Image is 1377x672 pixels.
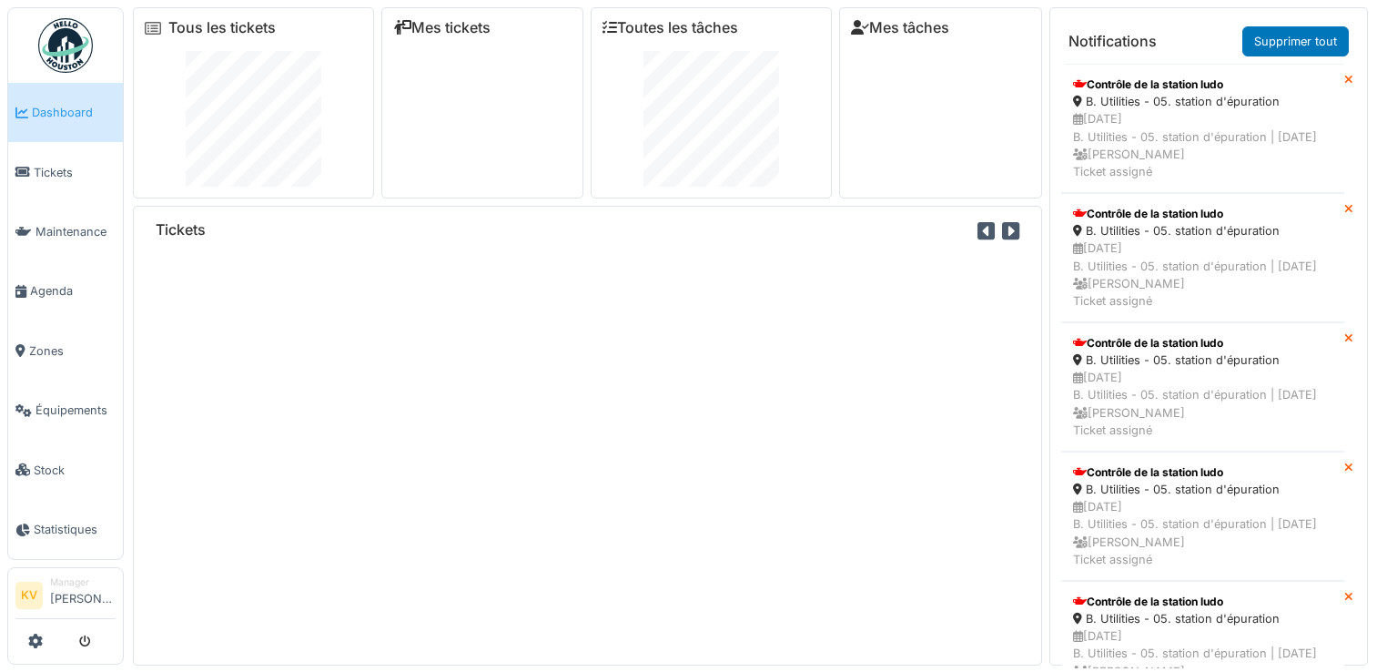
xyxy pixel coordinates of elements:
span: Dashboard [32,104,116,121]
a: Supprimer tout [1242,26,1349,56]
div: Manager [50,575,116,589]
a: Tickets [8,142,123,201]
a: KV Manager[PERSON_NAME] [15,575,116,619]
a: Mes tâches [851,19,949,36]
div: [DATE] B. Utilities - 05. station d'épuration | [DATE] [PERSON_NAME] Ticket assigné [1073,239,1332,310]
a: Statistiques [8,500,123,559]
a: Zones [8,321,123,381]
span: Agenda [30,282,116,300]
div: Contrôle de la station ludo [1073,594,1332,610]
span: Stock [34,462,116,479]
div: [DATE] B. Utilities - 05. station d'épuration | [DATE] [PERSON_NAME] Ticket assigné [1073,110,1332,180]
h6: Tickets [156,221,206,239]
li: [PERSON_NAME] [50,575,116,615]
div: Contrôle de la station ludo [1073,76,1332,93]
span: Zones [29,342,116,360]
h6: Notifications [1068,33,1157,50]
span: Statistiques [34,521,116,538]
li: KV [15,582,43,609]
a: Mes tickets [393,19,491,36]
div: B. Utilities - 05. station d'épuration [1073,222,1332,239]
a: Agenda [8,261,123,321]
a: Contrôle de la station ludo B. Utilities - 05. station d'épuration [DATE]B. Utilities - 05. stati... [1061,452,1344,581]
span: Maintenance [35,223,116,240]
div: [DATE] B. Utilities - 05. station d'épuration | [DATE] [PERSON_NAME] Ticket assigné [1073,498,1332,568]
div: B. Utilities - 05. station d'épuration [1073,93,1332,110]
img: Badge_color-CXgf-gQk.svg [38,18,93,73]
div: Contrôle de la station ludo [1073,206,1332,222]
a: Dashboard [8,83,123,142]
div: B. Utilities - 05. station d'épuration [1073,351,1332,369]
a: Stock [8,440,123,499]
a: Contrôle de la station ludo B. Utilities - 05. station d'épuration [DATE]B. Utilities - 05. stati... [1061,193,1344,322]
div: Contrôle de la station ludo [1073,464,1332,481]
a: Équipements [8,381,123,440]
div: Contrôle de la station ludo [1073,335,1332,351]
a: Maintenance [8,202,123,261]
a: Toutes les tâches [602,19,738,36]
a: Contrôle de la station ludo B. Utilities - 05. station d'épuration [DATE]B. Utilities - 05. stati... [1061,322,1344,452]
div: B. Utilities - 05. station d'épuration [1073,610,1332,627]
div: [DATE] B. Utilities - 05. station d'épuration | [DATE] [PERSON_NAME] Ticket assigné [1073,369,1332,439]
span: Tickets [34,164,116,181]
a: Contrôle de la station ludo B. Utilities - 05. station d'épuration [DATE]B. Utilities - 05. stati... [1061,64,1344,193]
a: Tous les tickets [168,19,276,36]
span: Équipements [35,402,116,419]
div: B. Utilities - 05. station d'épuration [1073,481,1332,498]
